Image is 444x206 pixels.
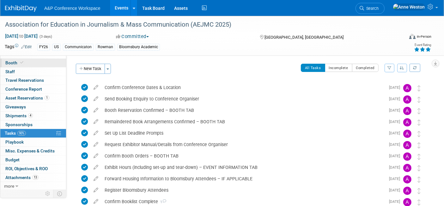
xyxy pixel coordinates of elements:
span: Misc. Expenses & Credits [5,148,55,153]
div: Association for Education in Journalism & Mass Communication (AEJMC 2025) [3,19,395,30]
a: Edit [21,45,32,49]
div: Forward Housing Information to Bloomsbury Attendees – IF APPLICABLE [101,173,385,184]
span: 13 [32,175,39,180]
button: Committed [114,33,151,40]
span: Staff [5,69,15,74]
i: Booth reservation complete [20,61,23,64]
div: Confirm Conference Dates & Location [101,82,385,93]
span: [DATE] [389,97,403,101]
button: Incomplete [325,64,352,72]
a: Staff [0,68,66,76]
div: Set Up List Deadline Prompts [101,128,385,138]
span: [DATE] [389,199,403,204]
button: Completed [352,64,379,72]
div: Register Bloomsbury Attendees [101,185,385,196]
a: Refresh [410,64,420,72]
div: Booth Reservation Confirmed – BOOTH TAB [101,105,385,116]
span: [DATE] [389,131,403,135]
a: Shipments4 [0,112,66,120]
span: Booth [5,60,25,65]
div: Rowman [96,44,115,50]
i: Move task [417,119,421,126]
a: Tasks90% [0,129,66,138]
div: Bloomsbury Academic [117,44,160,50]
img: Amanda Oney [403,141,411,149]
div: Remaindered Book Arrangements Confirmed – BOOTH TAB [101,116,385,127]
a: Attachments13 [0,173,66,182]
img: ExhibitDay [5,5,37,12]
button: All Tasks [301,64,325,72]
img: Amanda Oney [403,164,411,172]
img: Amanda Oney [403,118,411,126]
span: [GEOGRAPHIC_DATA], [GEOGRAPHIC_DATA] [265,35,344,40]
div: Communicaton [63,44,94,50]
span: [DATE] [389,177,403,181]
span: 90% [17,131,26,136]
button: New Task [76,64,105,74]
a: edit [90,164,101,170]
a: Giveaways [0,103,66,111]
img: Amanda Oney [403,187,411,195]
i: Move task [417,108,421,114]
a: edit [90,130,101,136]
a: Search [356,3,385,14]
span: [DATE] [389,108,403,113]
i: Move task [417,199,421,205]
a: ROI, Objectives & ROO [0,164,66,173]
span: Giveaways [5,104,26,109]
span: Attachments [5,175,39,180]
a: edit [90,96,101,102]
span: to [18,34,24,39]
span: [DATE] [389,154,403,158]
i: Move task [417,188,421,194]
a: Conference Report [0,85,66,93]
a: edit [90,199,101,204]
span: Conference Report [5,87,42,92]
span: Budget [5,157,20,162]
div: Confirm Booth Orders – BOOTH TAB [101,151,385,161]
a: more [0,182,66,190]
a: edit [90,187,101,193]
div: Request Exhibitor Manual/Details from Conference Organiser [101,139,385,150]
span: 1 [158,200,166,204]
span: Search [364,6,379,11]
div: Send Booking Enquiry to Conference Organiser [101,93,385,104]
img: Anne Weston [393,3,425,10]
img: Amanda Oney [403,84,411,92]
img: Format-Inperson.png [409,34,416,39]
div: Event Rating [414,43,431,47]
a: Travel Reservations [0,76,66,85]
td: Toggle Event Tabs [53,190,66,198]
a: edit [90,85,101,90]
img: Amanda Oney [403,95,411,104]
div: FY26 [37,44,50,50]
i: Move task [417,177,421,183]
span: [DATE] [DATE] [5,33,38,39]
span: A&P Conference Workspace [44,6,100,11]
a: Playbook [0,138,66,146]
a: Asset Reservations1 [0,94,66,102]
span: [DATE] [389,142,403,147]
span: more [4,183,14,189]
span: 4 [28,113,33,118]
i: Move task [417,131,421,137]
img: Amanda Oney [403,130,411,138]
span: Sponsorships [5,122,33,127]
img: Amanda Oney [403,175,411,183]
span: Asset Reservations [5,95,49,100]
img: Amanda Oney [403,107,411,115]
span: [DATE] [389,85,403,90]
i: Move task [417,165,421,171]
img: Amanda Oney [403,152,411,161]
a: Sponsorships [0,120,66,129]
a: edit [90,142,101,147]
span: 1 [45,95,49,100]
span: Playbook [5,139,24,145]
i: Move task [417,154,421,160]
a: edit [90,176,101,182]
div: In-Person [417,34,431,39]
a: edit [90,107,101,113]
a: edit [90,119,101,125]
span: (3 days) [39,35,52,39]
a: Booth [0,59,66,67]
